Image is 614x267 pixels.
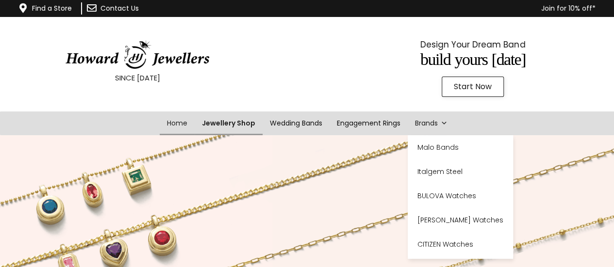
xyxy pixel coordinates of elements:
a: Malo Bands [408,135,513,159]
a: Brands [408,111,455,135]
a: CITIZEN Watches [408,232,513,256]
p: SINCE [DATE] [24,72,250,84]
a: BULOVA Watches [408,184,513,208]
a: Wedding Bands [263,111,330,135]
a: Italgem Steel [408,159,513,184]
img: HowardJewellersLogo-04 [65,40,210,69]
a: Engagement Rings [330,111,408,135]
span: Start Now [454,83,492,91]
p: Join for 10% off* [196,2,596,15]
a: [PERSON_NAME] Watches [408,208,513,232]
a: Start Now [442,77,504,97]
a: Find a Store [32,3,72,13]
span: Build Yours [DATE] [420,50,526,68]
a: Home [160,111,195,135]
p: Design Your Dream Band [360,37,586,52]
a: Jewellery Shop [195,111,263,135]
a: Contact Us [100,3,139,13]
